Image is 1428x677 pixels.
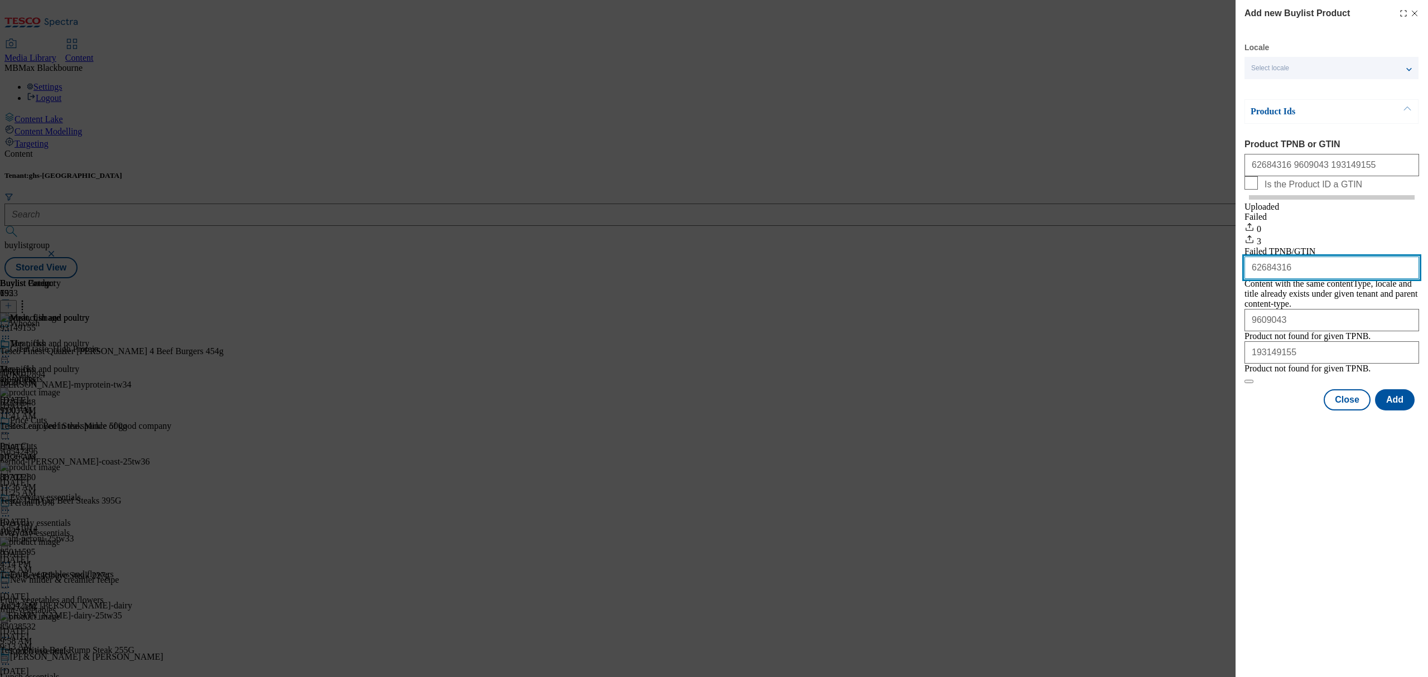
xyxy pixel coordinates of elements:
[1244,234,1419,246] div: 3
[1251,106,1368,117] p: Product Ids
[1244,57,1419,79] button: Select locale
[1244,222,1419,234] div: 0
[1244,364,1371,374] div: Product not found for given TPNB.
[1375,389,1415,410] button: Add
[1244,212,1419,222] div: Failed
[1244,154,1419,176] input: Enter 1 or 20 space separated Product TPNB or GTIN
[1244,139,1419,149] label: Product TPNB or GTIN
[1265,180,1362,190] span: Is the Product ID a GTIN
[1244,279,1419,309] div: Content with the same contentType, locale and title already exists under given tenant and parent ...
[1244,331,1371,341] div: Product not found for given TPNB.
[1244,7,1350,20] h4: Add new Buylist Product
[1324,389,1371,410] button: Close
[1251,64,1289,72] span: Select locale
[1244,246,1419,257] div: Failed TPNB/GTIN
[1244,202,1419,212] div: Uploaded
[1244,45,1269,51] label: Locale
